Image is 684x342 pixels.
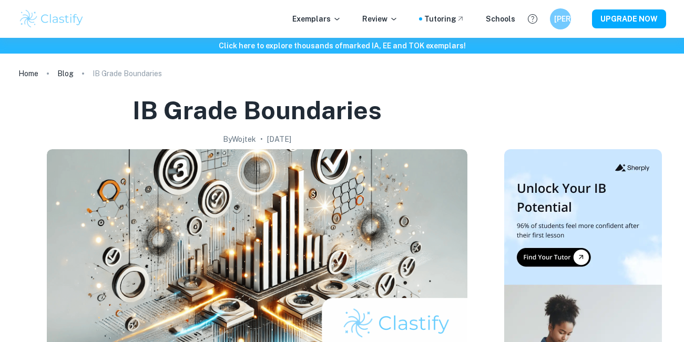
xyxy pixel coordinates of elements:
h2: [DATE] [267,133,291,145]
h6: [PERSON_NAME] [554,13,566,25]
h2: By Wojtek [223,133,256,145]
button: UPGRADE NOW [592,9,666,28]
a: Home [18,66,38,81]
img: Clastify logo [18,8,85,29]
h6: Click here to explore thousands of marked IA, EE and TOK exemplars ! [2,40,682,51]
p: Review [362,13,398,25]
button: Help and Feedback [524,10,542,28]
h1: IB Grade Boundaries [132,94,382,127]
button: [PERSON_NAME] [550,8,571,29]
a: Blog [57,66,74,81]
a: Schools [486,13,515,25]
p: • [260,133,263,145]
p: IB Grade Boundaries [93,68,162,79]
a: Tutoring [424,13,465,25]
p: Exemplars [292,13,341,25]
